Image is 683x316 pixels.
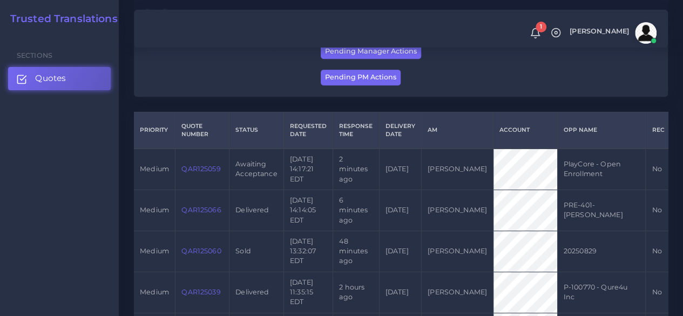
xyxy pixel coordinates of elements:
span: [PERSON_NAME] [570,28,629,35]
td: [DATE] 13:32:07 EDT [283,231,333,272]
th: Delivery Date [379,112,421,149]
span: medium [140,165,169,173]
td: P-100770 - Qure4u Inc [557,272,646,313]
td: [PERSON_NAME] [421,231,493,272]
img: avatar [635,22,657,44]
td: Delivered [229,272,284,313]
td: 2 hours ago [333,272,379,313]
th: Status [229,112,284,149]
td: Delivered [229,190,284,231]
td: No [646,272,671,313]
td: [DATE] [379,272,421,313]
td: PlayCore - Open Enrollment [557,149,646,190]
th: Priority [134,112,175,149]
td: No [646,231,671,272]
a: Quotes [8,67,111,90]
a: [PERSON_NAME]avatar [564,22,660,44]
th: Account [493,112,557,149]
a: QAR125059 [181,165,220,173]
td: 48 minutes ago [333,231,379,272]
td: Awaiting Acceptance [229,149,284,190]
td: [DATE] [379,149,421,190]
th: Quote Number [175,112,229,149]
a: QAR125039 [181,288,220,296]
td: [DATE] 11:35:15 EDT [283,272,333,313]
td: 2 minutes ago [333,149,379,190]
span: medium [140,206,169,214]
td: [DATE] 14:14:05 EDT [283,190,333,231]
a: QAR125066 [181,206,221,214]
th: Response Time [333,112,379,149]
td: [DATE] [379,190,421,231]
a: Trusted Translations [3,13,118,25]
button: Pending PM Actions [321,70,401,85]
a: 1 [526,28,545,39]
th: AM [421,112,493,149]
th: Opp Name [557,112,646,149]
td: [PERSON_NAME] [421,272,493,313]
td: 6 minutes ago [333,190,379,231]
td: [DATE] 14:17:21 EDT [283,149,333,190]
span: medium [140,247,169,255]
td: Sold [229,231,284,272]
span: Quotes [35,72,66,84]
td: 20250829 [557,231,646,272]
span: Sections [17,51,52,59]
th: REC [646,112,671,149]
td: PRE-401-[PERSON_NAME] [557,190,646,231]
span: medium [140,288,169,296]
td: No [646,149,671,190]
td: [PERSON_NAME] [421,190,493,231]
th: Requested Date [283,112,333,149]
td: [DATE] [379,231,421,272]
span: 1 [536,22,546,32]
td: No [646,190,671,231]
td: [PERSON_NAME] [421,149,493,190]
a: QAR125060 [181,247,221,255]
